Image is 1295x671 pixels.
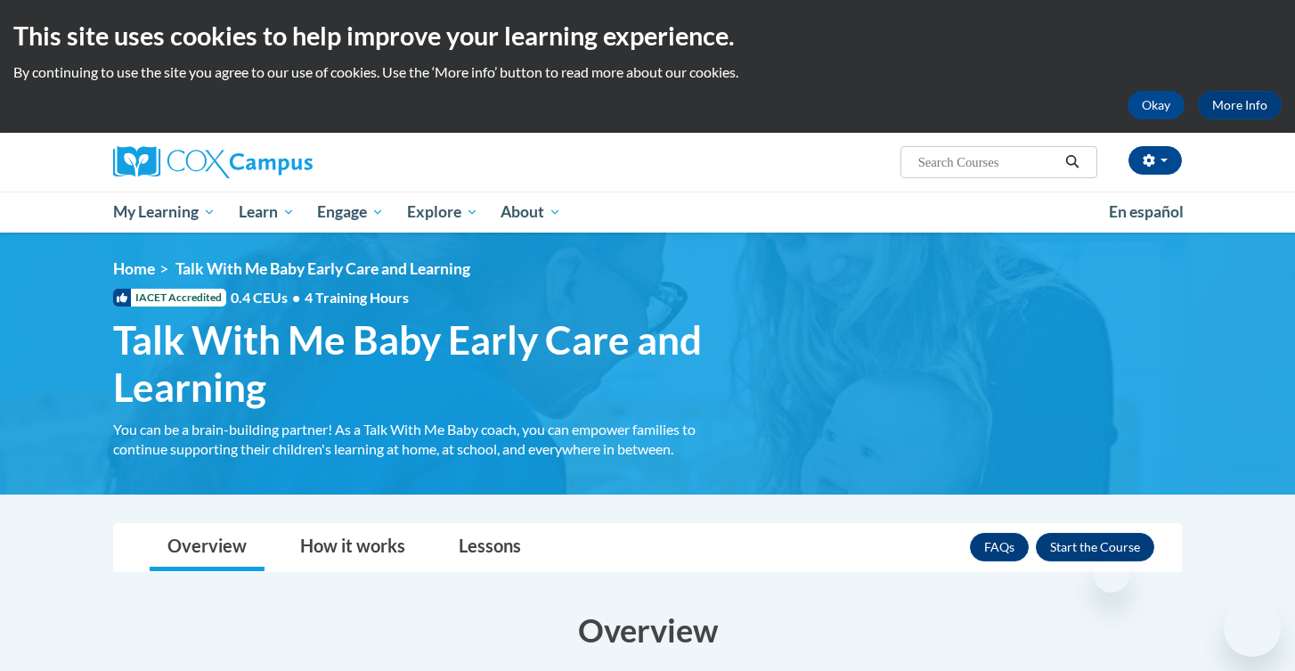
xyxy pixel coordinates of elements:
[113,608,1182,652] h3: Overview
[1198,91,1282,119] a: More Info
[1224,600,1281,657] iframe: Button to launch messaging window
[113,289,226,307] span: IACET Accredited
[175,259,470,278] span: Talk With Me Baby Early Care and Learning
[292,289,300,306] span: •
[113,146,452,178] a: Cox Campus
[113,316,728,411] span: Talk With Me Baby Early Care and Learning
[1094,557,1129,593] iframe: Close message
[441,524,539,571] a: Lessons
[113,201,216,223] span: My Learning
[150,524,265,571] a: Overview
[317,201,384,223] span: Engage
[1109,202,1184,221] span: En español
[113,420,728,459] div: You can be a brain-building partner! As a Talk With Me Baby coach, you can empower families to co...
[501,201,561,223] span: About
[113,259,155,278] a: Home
[970,533,1029,561] a: FAQs
[1128,91,1185,119] button: Okay
[13,62,1282,82] p: By continuing to use the site you agree to our use of cookies. Use the ‘More info’ button to read...
[102,192,227,233] a: My Learning
[239,201,295,223] span: Learn
[227,192,306,233] a: Learn
[305,192,395,233] a: Engage
[1059,151,1086,173] button: Search
[1097,193,1195,231] a: En español
[395,192,490,233] a: Explore
[1036,533,1154,561] button: Enroll
[305,289,409,306] span: 4 Training Hours
[86,192,1209,233] div: Main menu
[282,524,423,571] a: How it works
[407,201,478,223] span: Explore
[231,288,409,307] span: 0.4 CEUs
[113,146,313,178] img: Cox Campus
[13,18,1282,53] h2: This site uses cookies to help improve your learning experience.
[916,151,1059,173] input: Search Courses
[1128,146,1182,175] button: Account Settings
[490,192,574,233] a: About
